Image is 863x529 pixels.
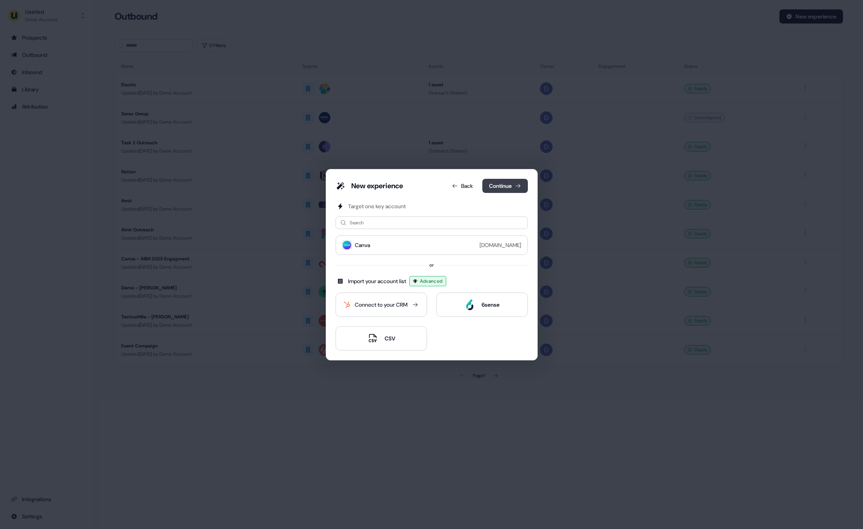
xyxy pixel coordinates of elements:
div: [DOMAIN_NAME] [480,241,521,249]
div: Target one key account [348,202,406,210]
div: Canva [355,241,370,249]
div: or [429,261,434,269]
button: Back [445,179,479,193]
button: 6sense [436,293,528,317]
button: Connect to your CRM [336,293,427,317]
div: 6sense [482,301,500,309]
button: Continue [482,179,528,193]
button: CSV [336,326,427,351]
div: Connect to your CRM [355,301,407,309]
span: Advanced [420,277,443,285]
div: CSV [385,334,395,342]
div: Import your account list [348,277,406,285]
div: New experience [351,181,403,191]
